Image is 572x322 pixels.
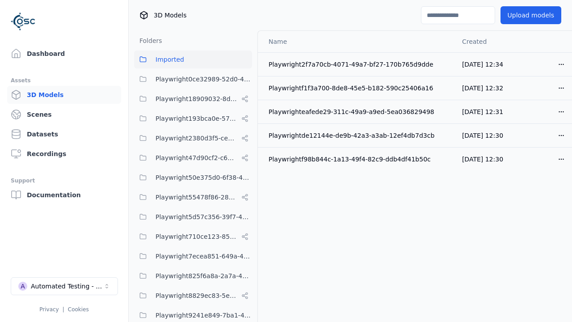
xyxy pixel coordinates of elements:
span: Playwright7ecea851-649a-419a-985e-fcff41a98b20 [156,251,252,262]
span: [DATE] 12:32 [462,85,503,92]
a: 3D Models [7,86,121,104]
button: Playwright193bca0e-57fa-418d-8ea9-45122e711dc7 [134,110,252,127]
span: Playwright0ce32989-52d0-45cf-b5b9-59d5033d313a [156,74,252,85]
span: Playwright55478f86-28dc-49b8-8d1f-c7b13b14578c [156,192,238,203]
a: Scenes [7,106,121,123]
a: Cookies [68,306,89,313]
div: Support [11,175,118,186]
th: Created [455,31,514,52]
span: Playwright9241e849-7ba1-474f-9275-02cfa81d37fc [156,310,252,321]
button: Playwright2380d3f5-cebf-494e-b965-66be4d67505e [134,129,252,147]
h3: Folders [134,36,162,45]
button: Playwright8829ec83-5e68-4376-b984-049061a310ed [134,287,252,305]
div: Playwrighteafede29-311c-49a9-a9ed-5ea036829498 [269,107,448,116]
button: Playwright50e375d0-6f38-48a7-96e0-b0dcfa24b72f [134,169,252,186]
a: Datasets [7,125,121,143]
div: Playwright2f7a70cb-4071-49a7-bf27-170b765d9dde [269,60,448,69]
div: Playwrightf98b844c-1a13-49f4-82c9-ddb4df41b50c [269,155,448,164]
span: Playwright5d57c356-39f7-47ed-9ab9-d0409ac6cddc [156,212,252,222]
span: [DATE] 12:31 [462,108,503,115]
button: Playwright18909032-8d07-45c5-9c81-9eec75d0b16b [134,90,252,108]
span: Playwright18909032-8d07-45c5-9c81-9eec75d0b16b [156,93,238,104]
span: Playwright193bca0e-57fa-418d-8ea9-45122e711dc7 [156,113,238,124]
img: Logo [11,9,36,34]
div: Playwrightde12144e-de9b-42a3-a3ab-12ef4db7d3cb [269,131,448,140]
button: Playwright55478f86-28dc-49b8-8d1f-c7b13b14578c [134,188,252,206]
span: Imported [156,54,184,65]
a: Documentation [7,186,121,204]
div: Automated Testing - Playwright [31,282,103,291]
div: Assets [11,75,118,86]
a: Dashboard [7,45,121,63]
span: [DATE] 12:34 [462,61,503,68]
span: Playwright50e375d0-6f38-48a7-96e0-b0dcfa24b72f [156,172,252,183]
div: A [18,282,27,291]
span: [DATE] 12:30 [462,132,503,139]
span: Playwright8829ec83-5e68-4376-b984-049061a310ed [156,290,238,301]
span: Playwright710ce123-85fd-4f8c-9759-23c3308d8830 [156,231,238,242]
button: Imported [134,51,252,68]
button: Playwright5d57c356-39f7-47ed-9ab9-d0409ac6cddc [134,208,252,226]
a: Recordings [7,145,121,163]
button: Playwright47d90cf2-c635-4353-ba3b-5d4538945666 [134,149,252,167]
span: | [63,306,64,313]
button: Select a workspace [11,277,118,295]
span: 3D Models [154,11,186,20]
span: Playwright47d90cf2-c635-4353-ba3b-5d4538945666 [156,153,238,163]
div: Playwrightf1f3a700-8de8-45e5-b182-590c25406a16 [269,84,448,93]
span: [DATE] 12:30 [462,156,503,163]
span: Playwright2380d3f5-cebf-494e-b965-66be4d67505e [156,133,238,144]
button: Upload models [500,6,561,24]
button: Playwright710ce123-85fd-4f8c-9759-23c3308d8830 [134,228,252,246]
button: Playwright825f6a8a-2a7a-425c-94f7-650318982f69 [134,267,252,285]
a: Privacy [39,306,59,313]
button: Playwright7ecea851-649a-419a-985e-fcff41a98b20 [134,247,252,265]
th: Name [258,31,455,52]
span: Playwright825f6a8a-2a7a-425c-94f7-650318982f69 [156,271,252,281]
button: Playwright0ce32989-52d0-45cf-b5b9-59d5033d313a [134,70,252,88]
